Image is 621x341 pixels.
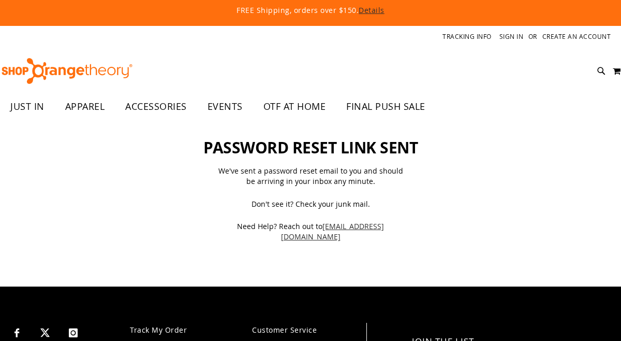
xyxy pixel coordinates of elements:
a: Visit our Instagram page [64,323,82,341]
a: ACCESSORIES [115,95,197,119]
a: Tracking Info [442,32,492,41]
a: OTF AT HOME [253,95,336,119]
a: APPAREL [55,95,115,119]
a: Details [359,5,385,15]
span: Don't see it? Check your junk mail. [215,199,406,209]
img: Twitter [40,328,50,337]
span: FINAL PUSH SALE [346,95,425,118]
a: EVENTS [197,95,253,119]
span: JUST IN [10,95,45,118]
span: Need Help? Reach out to [215,221,406,242]
span: EVENTS [208,95,243,118]
a: FINAL PUSH SALE [336,95,436,119]
a: Customer Service [252,325,317,335]
p: FREE Shipping, orders over $150. [36,5,585,16]
a: Track My Order [130,325,187,335]
h1: Password reset link sent [190,124,432,157]
a: [EMAIL_ADDRESS][DOMAIN_NAME] [281,221,385,241]
a: Visit our X page [36,323,54,341]
span: We've sent a password reset email to you and should be arriving in your inbox any minute. [215,166,406,187]
span: ACCESSORIES [125,95,187,118]
span: APPAREL [65,95,105,118]
a: Sign In [499,32,524,41]
a: Create an Account [542,32,611,41]
a: Visit our Facebook page [8,323,26,341]
span: OTF AT HOME [263,95,326,118]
